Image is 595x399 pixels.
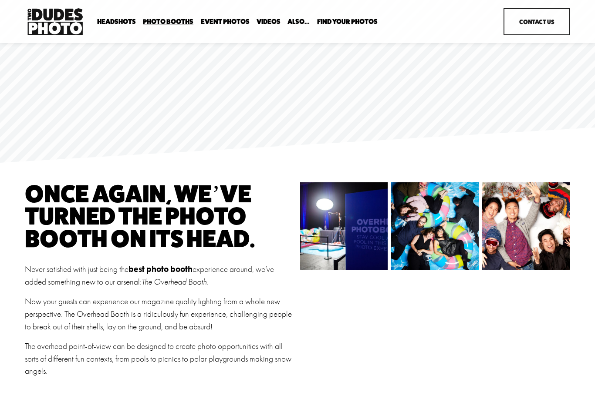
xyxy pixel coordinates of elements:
span: Also... [287,18,310,25]
p: The overhead point-of-view can be designed to create photo opportunities with all sorts of differ... [25,340,295,378]
em: The Overhead Booth [142,277,207,287]
p: Never satisfied with just being the experience around, we’ve added something new to our arsenal: . [25,263,295,288]
span: Photo Booths [143,18,193,25]
a: Contact Us [504,8,570,35]
a: folder dropdown [317,17,378,26]
a: Videos [257,17,281,26]
a: Event Photos [201,17,250,26]
img: IMG_0400.JPG [289,182,429,270]
img: Two Dudes Photo | Headshots, Portraits &amp; Photo Booths [25,6,85,37]
img: 221213_GoogleOverhead_189.jpg [462,182,586,270]
p: Now your guests can experience our magazine quality lighting from a whole new perspective. The Ov... [25,295,295,333]
span: Find Your Photos [317,18,378,25]
a: folder dropdown [97,17,136,26]
a: folder dropdown [143,17,193,26]
h1: Once again, We’ve turned the photo booth on its head. [25,182,295,249]
a: folder dropdown [287,17,310,26]
img: 181208_LinkedIn0894.jpg [380,182,490,270]
span: Headshots [97,18,136,25]
strong: best photo booth [128,264,193,274]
